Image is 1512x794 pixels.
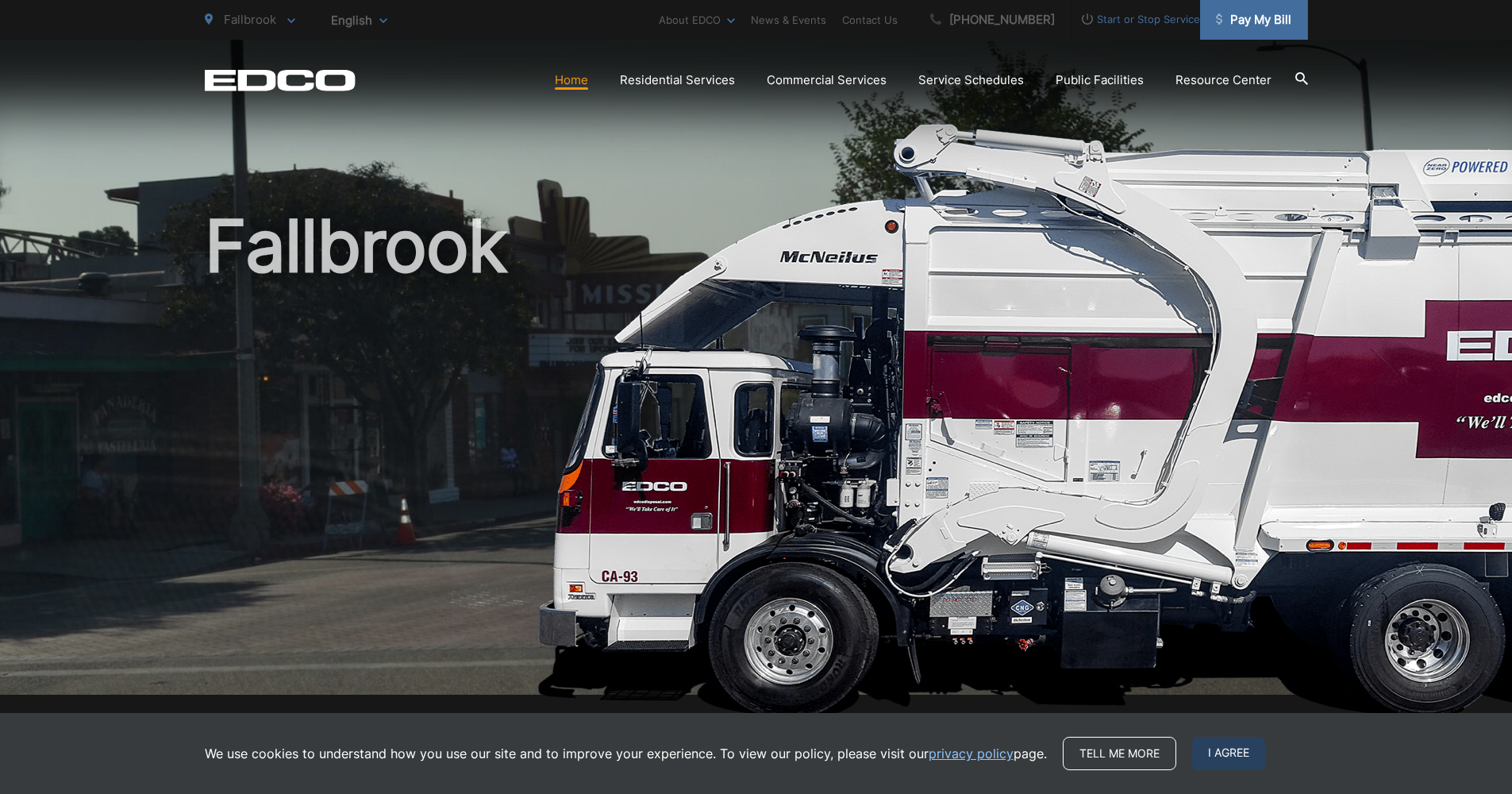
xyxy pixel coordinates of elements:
[1175,71,1272,90] a: Resource Center
[929,744,1014,763] a: privacy policy
[205,744,1047,763] p: We use cookies to understand how you use our site and to improve your experience. To view our pol...
[1063,737,1176,770] a: Tell me more
[767,71,887,90] a: Commercial Services
[1192,737,1265,770] span: I agree
[224,12,276,27] span: Fallbrook
[205,69,356,91] a: EDCD logo. Return to the homepage.
[659,10,735,29] a: About EDCO
[555,71,588,90] a: Home
[319,6,399,34] span: English
[620,71,735,90] a: Residential Services
[751,10,826,29] a: News & Events
[1056,71,1144,90] a: Public Facilities
[1216,10,1291,29] span: Pay My Bill
[205,206,1308,709] h1: Fallbrook
[918,71,1024,90] a: Service Schedules
[842,10,898,29] a: Contact Us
